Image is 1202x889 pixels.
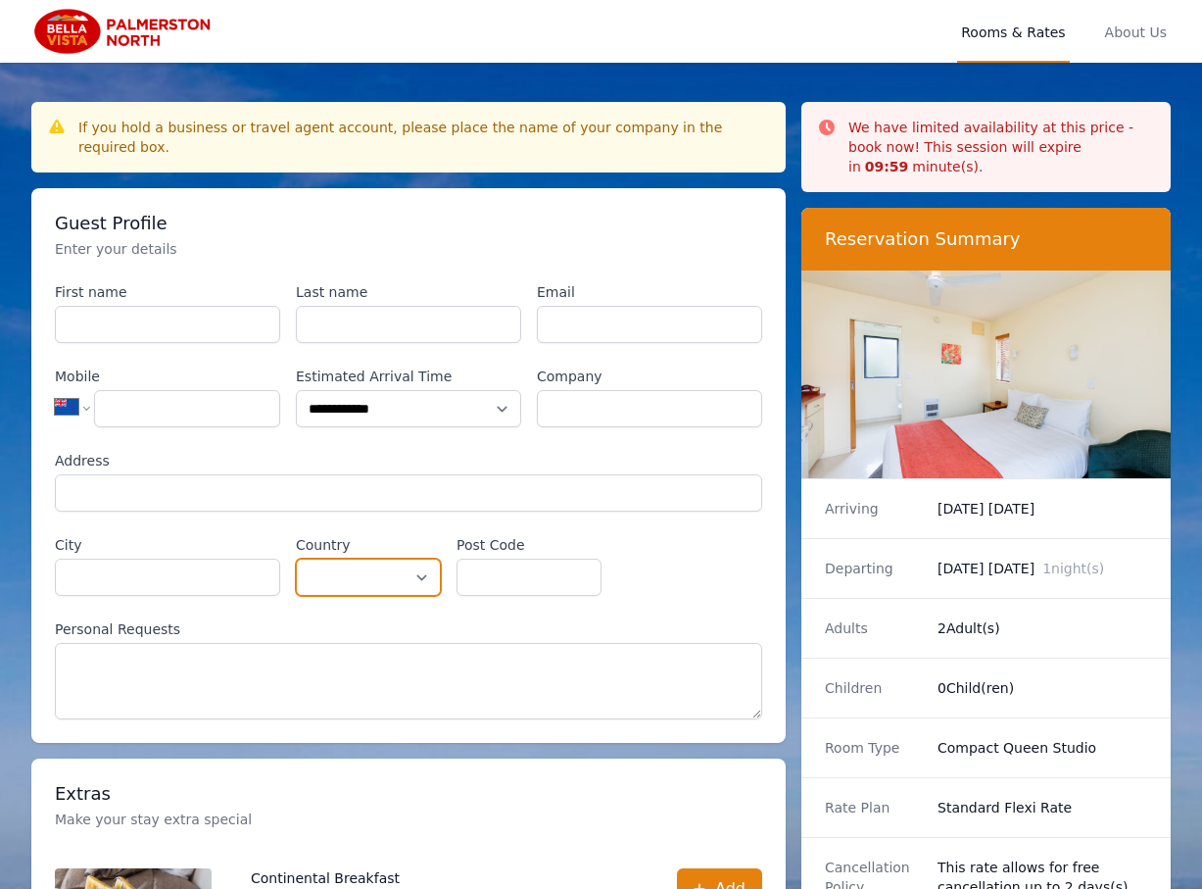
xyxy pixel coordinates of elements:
[825,618,922,638] dt: Adults
[825,678,922,698] dt: Children
[55,367,280,386] label: Mobile
[55,810,762,829] p: Make your stay extra special
[31,8,219,55] img: Bella Vista Palmerston North
[55,282,280,302] label: First name
[1042,561,1104,576] span: 1 night(s)
[848,118,1155,176] p: We have limited availability at this price - book now! This session will expire in minute(s).
[55,451,762,470] label: Address
[865,159,909,174] strong: 09 : 59
[251,868,617,888] p: Continental Breakfast
[938,559,1147,578] dd: [DATE] [DATE]
[296,282,521,302] label: Last name
[938,618,1147,638] dd: 2 Adult(s)
[537,282,762,302] label: Email
[457,535,601,555] label: Post Code
[801,271,1171,478] img: Compact Queen Studio
[938,738,1147,758] dd: Compact Queen Studio
[938,678,1147,698] dd: 0 Child(ren)
[825,227,1147,251] h3: Reservation Summary
[78,118,770,157] div: If you hold a business or travel agent account, please place the name of your company in the requ...
[55,782,762,806] h3: Extras
[825,738,922,758] dt: Room Type
[938,499,1147,519] dd: [DATE] [DATE]
[55,619,762,639] label: Personal Requests
[938,798,1147,817] dd: Standard Flexi Rate
[825,499,922,519] dt: Arriving
[296,367,521,386] label: Estimated Arrival Time
[55,239,762,259] p: Enter your details
[55,212,762,235] h3: Guest Profile
[825,559,922,578] dt: Departing
[537,367,762,386] label: Company
[55,535,280,555] label: City
[296,535,441,555] label: Country
[825,798,922,817] dt: Rate Plan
